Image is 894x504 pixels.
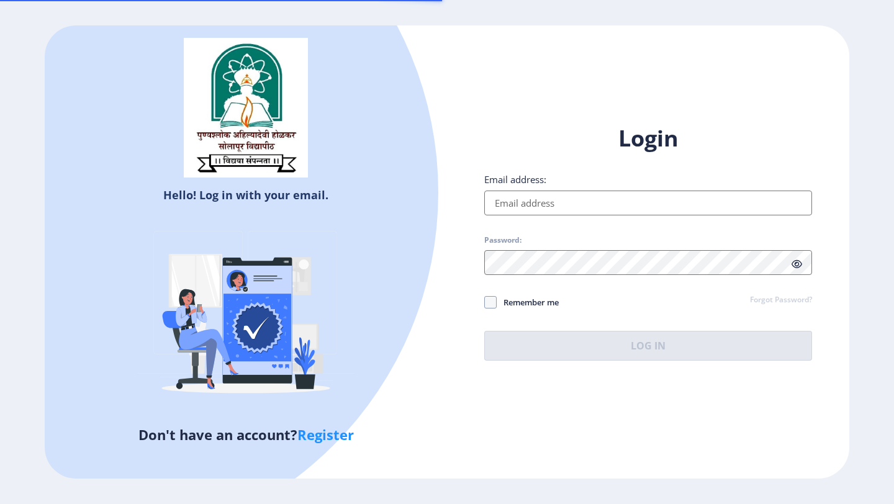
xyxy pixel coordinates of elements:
img: sulogo.png [184,38,308,178]
button: Log In [484,331,812,361]
a: Forgot Password? [750,295,812,306]
input: Email address [484,191,812,215]
h5: Don't have an account? [54,425,438,444]
span: Remember me [497,295,559,310]
label: Password: [484,235,521,245]
label: Email address: [484,173,546,186]
h1: Login [484,124,812,153]
img: Verified-rafiki.svg [137,207,354,425]
a: Register [297,425,354,444]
